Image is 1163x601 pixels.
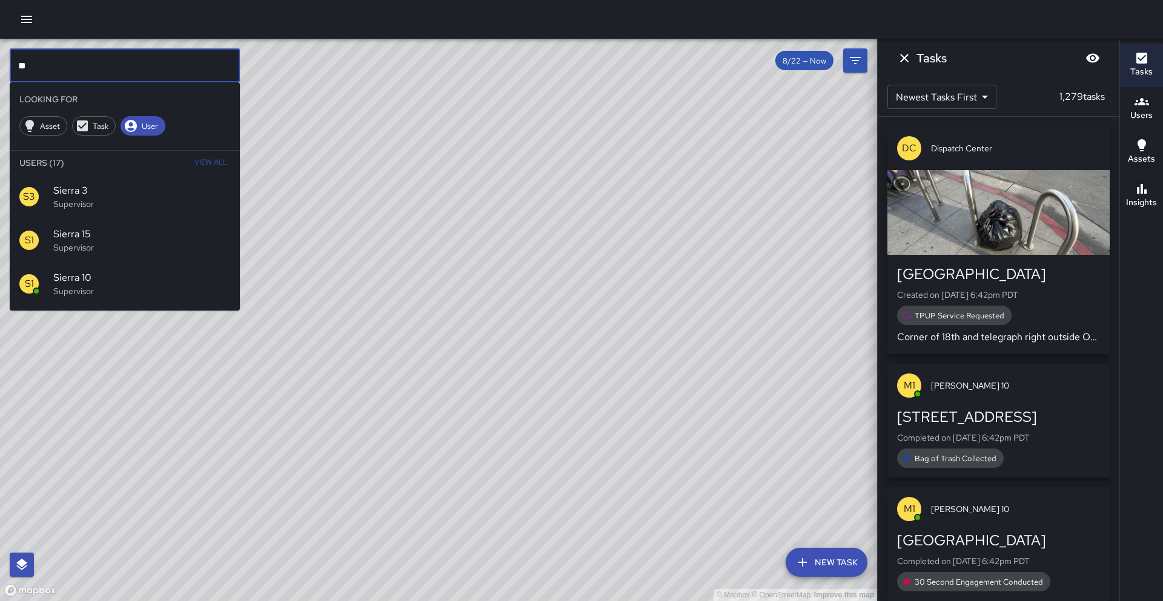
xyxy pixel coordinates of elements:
span: Bag of Trash Collected [907,453,1004,464]
div: [GEOGRAPHIC_DATA] [897,531,1100,550]
span: Sierra 3 [53,183,230,198]
span: Sierra 15 [53,227,230,241]
h6: Users [1130,109,1153,122]
p: Supervisor [53,241,230,254]
h6: Tasks [916,48,947,68]
p: DC [902,141,916,156]
div: [GEOGRAPHIC_DATA] [897,264,1100,284]
p: Corner of 18th and telegraph right outside OSA [897,330,1100,344]
button: New Task [786,548,867,577]
button: Blur [1081,46,1105,70]
p: Completed on [DATE] 6:42pm PDT [897,555,1100,567]
div: Newest Tasks First [887,85,996,109]
span: 30 Second Engagement Conducted [907,577,1050,587]
h6: Insights [1126,196,1157,209]
h6: Assets [1128,153,1155,166]
p: S1 [25,277,34,291]
p: 1,279 tasks [1055,90,1110,104]
button: Insights [1120,174,1163,218]
div: Task [72,116,116,136]
span: [PERSON_NAME] 10 [931,503,1100,515]
button: Filters [843,48,867,73]
p: Supervisor [53,198,230,210]
div: [STREET_ADDRESS] [897,407,1100,427]
div: S3Sierra 3Supervisor [10,175,240,218]
div: Asset [19,116,67,136]
div: S1Sierra 15Supervisor [10,218,240,262]
span: User [134,121,165,131]
div: S1Sierra 10Supervisor [10,262,240,306]
button: DCDispatch Center[GEOGRAPHIC_DATA]Created on [DATE] 6:42pm PDTTPUP Service RequestedCorner of 18t... [887,126,1110,354]
button: M1[PERSON_NAME] 10[GEOGRAPHIC_DATA]Completed on [DATE] 6:42pm PDT30 Second Engagement Conducted [887,487,1110,601]
button: Dismiss [892,46,916,70]
span: Sierra 10 [53,271,230,285]
button: View All [191,151,230,175]
p: Completed on [DATE] 6:42pm PDT [897,432,1100,444]
li: Looking For [10,87,240,111]
p: M1 [904,502,915,516]
p: M1 [904,378,915,393]
div: User [121,116,165,136]
h6: Tasks [1130,65,1153,79]
p: S3 [23,189,35,204]
span: View All [194,153,227,172]
span: Dispatch Center [931,142,1100,154]
p: Created on [DATE] 6:42pm PDT [897,289,1100,301]
span: 8/22 — Now [775,56,833,66]
span: [PERSON_NAME] 10 [931,379,1100,392]
button: Tasks [1120,44,1163,87]
span: Task [86,121,115,131]
span: Asset [33,121,67,131]
p: S1 [25,233,34,248]
li: Users (17) [10,151,240,175]
button: Users [1120,87,1163,131]
span: TPUP Service Requested [907,310,1012,321]
p: Supervisor [53,285,230,297]
button: M1[PERSON_NAME] 10[STREET_ADDRESS]Completed on [DATE] 6:42pm PDTBag of Trash Collected [887,364,1110,478]
button: Assets [1120,131,1163,174]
